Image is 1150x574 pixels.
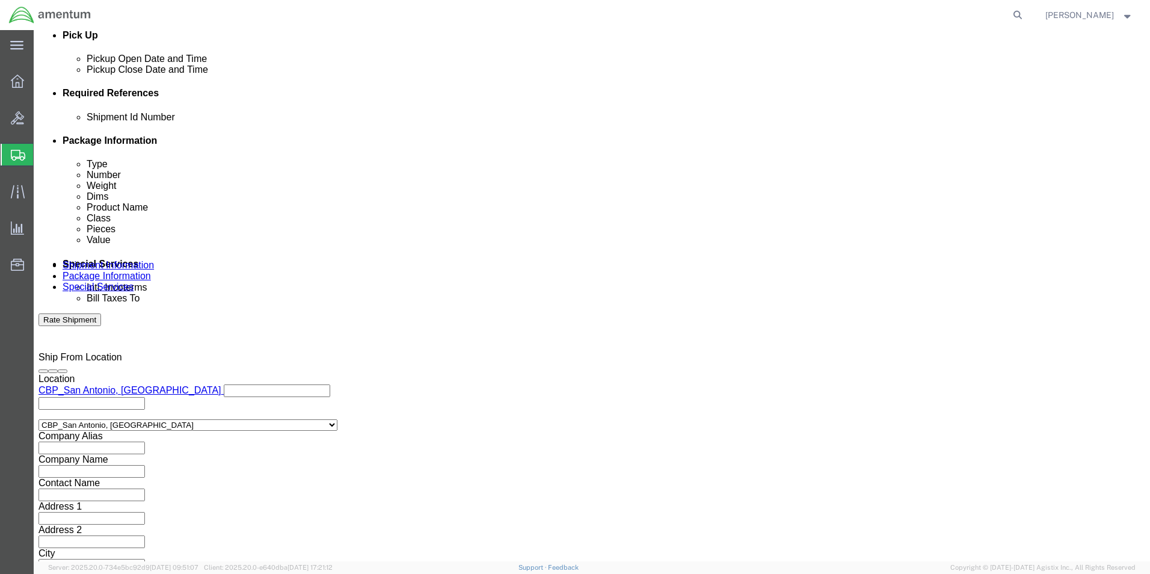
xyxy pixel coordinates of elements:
span: [DATE] 09:51:07 [150,564,198,571]
span: [DATE] 17:21:12 [287,564,333,571]
span: Copyright © [DATE]-[DATE] Agistix Inc., All Rights Reserved [950,563,1136,573]
iframe: FS Legacy Container [34,30,1150,561]
span: ALISON GODOY [1045,8,1114,22]
img: logo [8,6,91,24]
button: [PERSON_NAME] [1045,8,1134,22]
span: Server: 2025.20.0-734e5bc92d9 [48,564,198,571]
a: Support [518,564,549,571]
a: Feedback [548,564,579,571]
span: Client: 2025.20.0-e640dba [204,564,333,571]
